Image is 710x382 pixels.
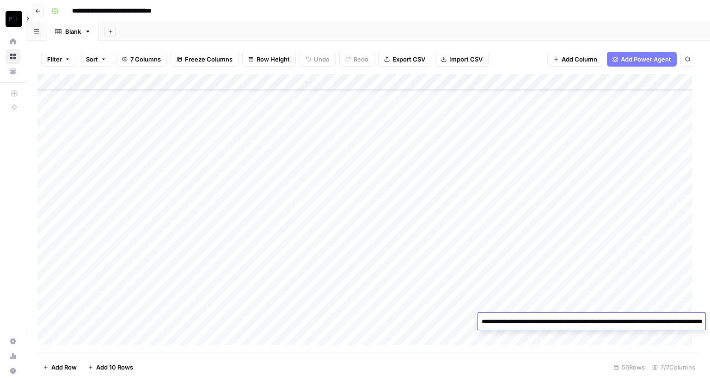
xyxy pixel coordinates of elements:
span: Filter [47,55,62,64]
button: Undo [300,52,336,67]
button: Row Height [242,52,296,67]
div: 7/7 Columns [649,360,699,375]
button: Import CSV [435,52,489,67]
a: Browse [6,49,20,64]
span: Add 10 Rows [96,363,133,372]
span: Import CSV [449,55,483,64]
a: Your Data [6,64,20,79]
div: 56 Rows [610,360,649,375]
button: Help + Support [6,364,20,378]
div: Blank [65,27,81,36]
button: Add 10 Rows [82,360,139,375]
button: Freeze Columns [171,52,239,67]
span: Export CSV [392,55,425,64]
button: Workspace: Paragon Intel - Copyediting [6,7,20,31]
span: Freeze Columns [185,55,233,64]
span: Row Height [257,55,290,64]
img: Paragon Intel - Copyediting Logo [6,11,22,27]
button: Filter [41,52,76,67]
a: Settings [6,334,20,349]
button: Redo [339,52,374,67]
button: 7 Columns [116,52,167,67]
button: Add Row [37,360,82,375]
span: 7 Columns [130,55,161,64]
button: Add Column [547,52,603,67]
a: Blank [47,22,99,41]
a: Home [6,34,20,49]
button: Export CSV [378,52,431,67]
button: Sort [80,52,112,67]
button: Add Power Agent [607,52,677,67]
span: Undo [314,55,330,64]
span: Add Power Agent [621,55,671,64]
span: Add Row [51,363,77,372]
span: Add Column [562,55,597,64]
span: Sort [86,55,98,64]
a: Usage [6,349,20,364]
span: Redo [354,55,368,64]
